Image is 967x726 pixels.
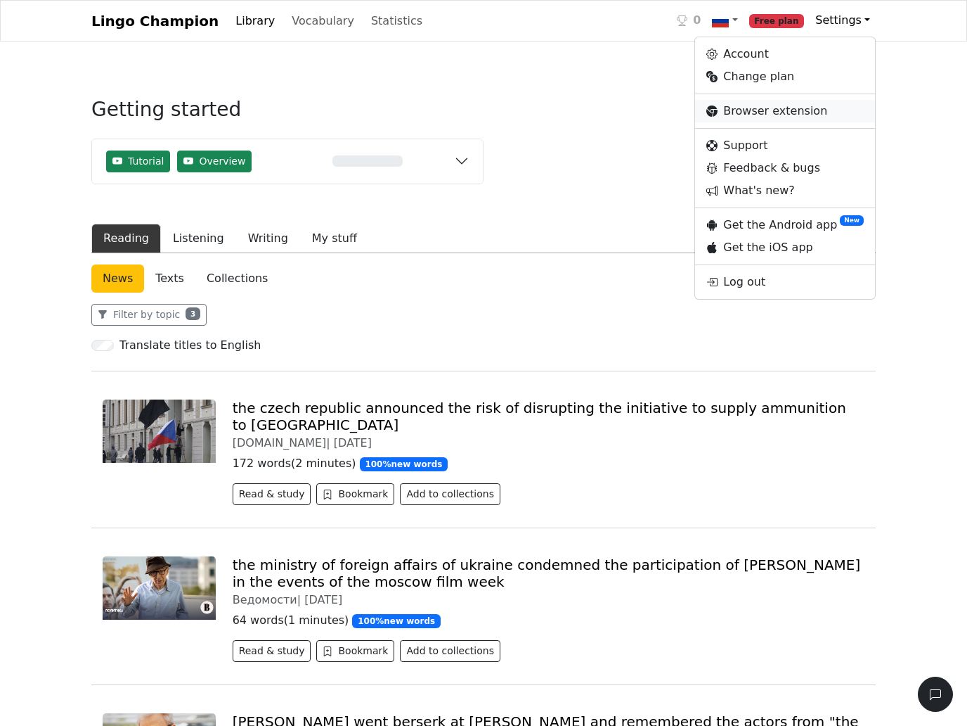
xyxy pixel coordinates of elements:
[106,151,170,172] button: Tutorial
[286,7,360,35] a: Vocabulary
[365,7,428,35] a: Statistics
[810,6,876,34] a: Settings
[400,640,500,662] button: Add to collections
[128,154,164,169] span: Tutorial
[233,640,311,662] button: Read & study
[161,224,236,253] button: Listening
[233,455,864,472] p: 172 words ( 2 minutes )
[400,483,500,505] button: Add to collections
[233,436,864,450] div: [DOMAIN_NAME] |
[316,640,394,662] button: Bookmark
[91,265,144,293] a: News
[91,7,219,35] a: Lingo Champion
[144,265,195,293] a: Texts
[300,224,369,253] button: My stuff
[712,13,729,30] img: ru.svg
[199,154,245,169] span: Overview
[695,65,875,88] a: Change plan
[91,98,483,133] h3: Getting started
[233,490,317,503] a: Read & study
[195,265,279,293] a: Collections
[91,304,207,326] button: Filter by topic3
[233,593,864,606] div: Ведомости |
[103,400,216,463] img: 76be4d0b8a00e98abb23176d1faf8c72.jpeg
[316,483,394,505] button: Bookmark
[334,436,372,450] span: [DATE]
[840,215,864,226] span: New
[695,271,875,293] a: Log out
[186,307,200,320] span: 3
[91,224,161,253] button: Reading
[352,614,441,628] span: 100 % new words
[360,457,448,471] span: 100 % new words
[233,400,846,433] a: the czech republic announced the risk of disrupting the initiative to supply ammunition to [GEOGR...
[177,151,252,172] button: Overview
[233,556,861,590] a: the ministry of foreign affairs of ukraine condemned the participation of [PERSON_NAME] in the ev...
[233,647,317,660] a: Read & study
[695,43,875,65] a: Account
[695,179,875,202] a: What's new?
[744,6,810,35] a: Free plan
[103,556,216,620] img: 1133955-mid-ukraini-osudil.jpg
[671,6,706,35] a: 0
[92,139,483,184] button: TutorialOverview
[233,483,311,505] button: Read & study
[233,612,864,629] p: 64 words ( 1 minutes )
[695,157,875,179] a: Feedback & bugs
[236,224,300,253] button: Writing
[695,214,875,236] a: Get the Android appNew
[230,7,280,35] a: Library
[693,12,701,29] span: 0
[695,100,875,122] a: Browser extension
[695,134,875,157] a: Support
[119,338,261,352] h6: Translate titles to English
[749,14,805,28] span: Free plan
[695,236,875,259] a: Get the iOS app
[304,593,342,606] span: [DATE]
